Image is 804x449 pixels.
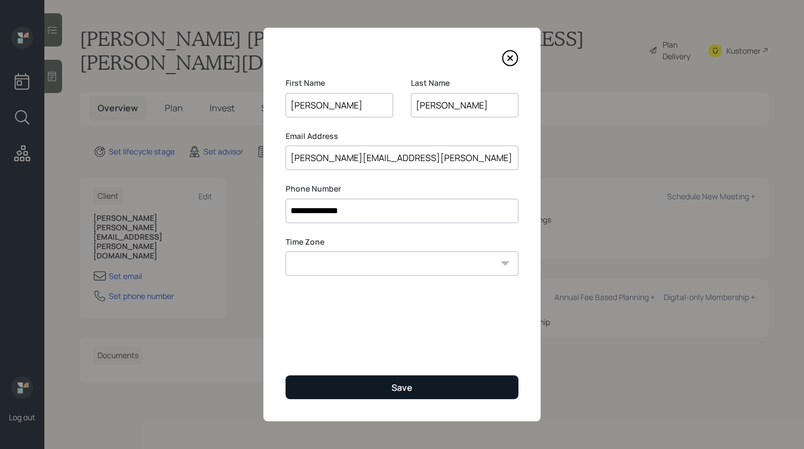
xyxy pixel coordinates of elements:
label: Last Name [411,78,518,89]
button: Save [286,375,518,399]
label: Phone Number [286,183,518,194]
label: First Name [286,78,393,89]
label: Time Zone [286,236,518,247]
label: Email Address [286,131,518,142]
div: Save [391,381,413,394]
